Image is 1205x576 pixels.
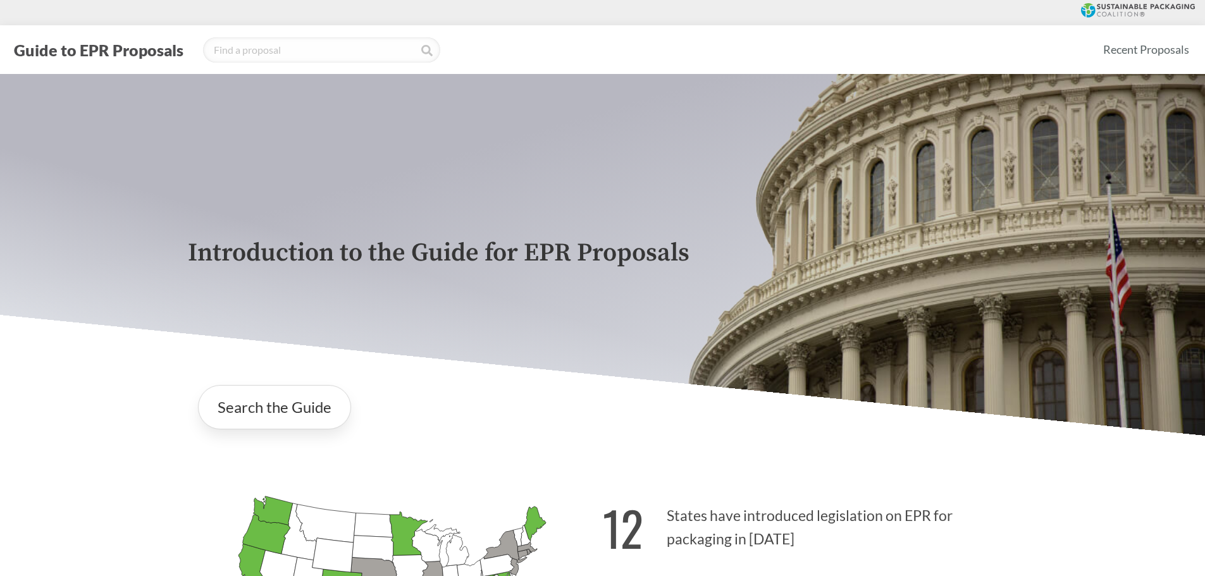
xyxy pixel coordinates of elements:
[203,37,440,63] input: Find a proposal
[10,40,187,60] button: Guide to EPR Proposals
[603,493,643,563] strong: 12
[198,385,351,429] a: Search the Guide
[603,485,1018,563] p: States have introduced legislation on EPR for packaging in [DATE]
[188,239,1018,267] p: Introduction to the Guide for EPR Proposals
[1097,35,1195,64] a: Recent Proposals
